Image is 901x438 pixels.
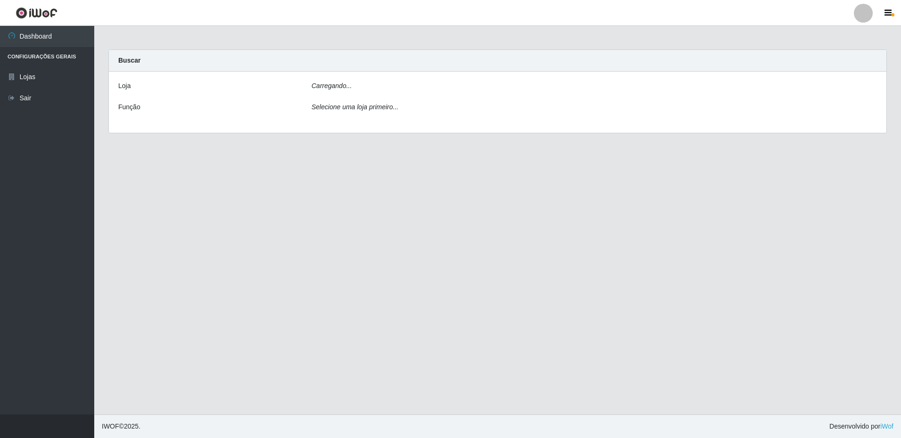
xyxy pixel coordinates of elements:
label: Função [118,102,140,112]
span: © 2025 . [102,422,140,431]
label: Loja [118,81,131,91]
span: Desenvolvido por [829,422,893,431]
i: Carregando... [311,82,352,89]
span: IWOF [102,422,119,430]
a: iWof [880,422,893,430]
i: Selecione uma loja primeiro... [311,103,398,111]
strong: Buscar [118,57,140,64]
img: CoreUI Logo [16,7,57,19]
